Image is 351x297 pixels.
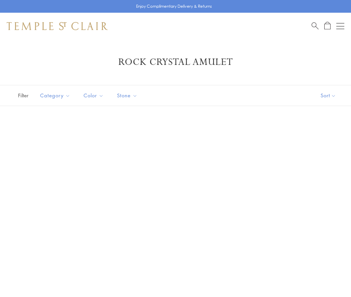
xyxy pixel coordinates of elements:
[324,22,331,30] a: Open Shopping Bag
[79,88,109,103] button: Color
[35,88,75,103] button: Category
[112,88,142,103] button: Stone
[306,85,351,106] button: Show sort by
[17,56,334,68] h1: Rock Crystal Amulet
[312,22,319,30] a: Search
[136,3,212,10] p: Enjoy Complimentary Delivery & Returns
[80,91,109,100] span: Color
[37,91,75,100] span: Category
[336,22,344,30] button: Open navigation
[7,22,108,30] img: Temple St. Clair
[114,91,142,100] span: Stone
